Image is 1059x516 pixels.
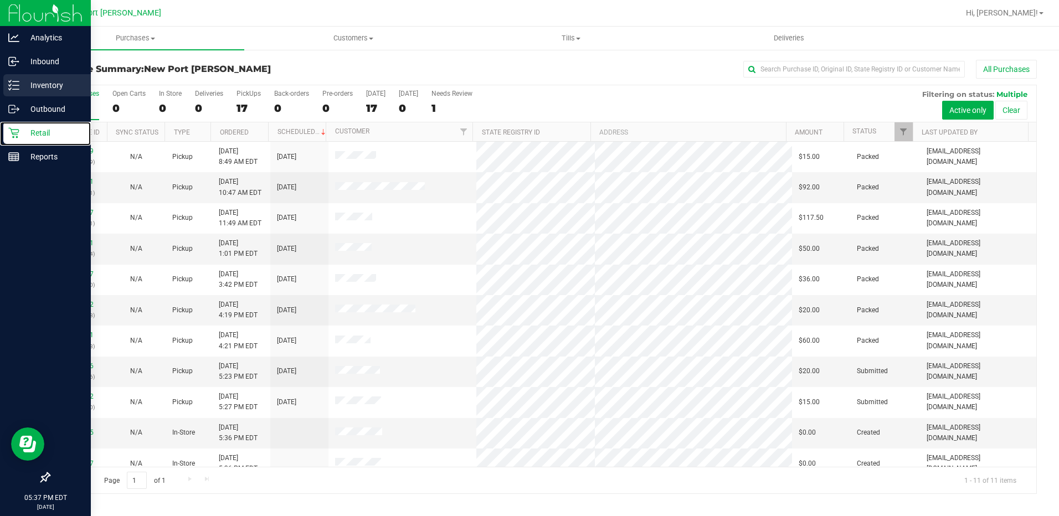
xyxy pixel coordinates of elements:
[237,90,261,97] div: PickUps
[277,336,296,346] span: [DATE]
[130,366,142,376] button: N/A
[130,367,142,375] span: Not Applicable
[19,79,86,92] p: Inventory
[799,397,820,407] span: $15.00
[130,336,142,346] button: N/A
[219,208,261,229] span: [DATE] 11:49 AM EDT
[462,27,680,50] a: Tills
[927,330,1030,351] span: [EMAIL_ADDRESS][DOMAIN_NAME]
[366,102,385,115] div: 17
[799,366,820,376] span: $20.00
[112,90,146,97] div: Open Carts
[159,90,182,97] div: In Store
[322,90,353,97] div: Pre-orders
[322,102,353,115] div: 0
[799,274,820,285] span: $36.00
[795,128,822,136] a: Amount
[8,80,19,91] inline-svg: Inventory
[277,152,296,162] span: [DATE]
[431,90,472,97] div: Needs Review
[927,269,1030,290] span: [EMAIL_ADDRESS][DOMAIN_NAME]
[172,458,195,469] span: In-Store
[857,366,888,376] span: Submitted
[220,128,249,136] a: Ordered
[219,453,258,474] span: [DATE] 5:36 PM EDT
[19,150,86,163] p: Reports
[799,427,816,438] span: $0.00
[112,102,146,115] div: 0
[19,102,86,116] p: Outbound
[5,493,86,503] p: 05:37 PM EDT
[277,244,296,254] span: [DATE]
[895,122,913,141] a: Filter
[857,182,879,193] span: Packed
[463,33,680,43] span: Tills
[399,90,418,97] div: [DATE]
[5,503,86,511] p: [DATE]
[195,90,223,97] div: Deliveries
[219,269,258,290] span: [DATE] 3:42 PM EDT
[195,102,223,115] div: 0
[130,427,142,438] button: N/A
[172,366,193,376] span: Pickup
[130,183,142,191] span: Not Applicable
[172,182,193,193] span: Pickup
[799,182,820,193] span: $92.00
[244,27,462,50] a: Customers
[799,305,820,316] span: $20.00
[955,472,1025,488] span: 1 - 11 of 11 items
[922,90,994,99] span: Filtering on status:
[130,274,142,285] button: N/A
[172,305,193,316] span: Pickup
[130,460,142,467] span: Not Applicable
[219,330,258,351] span: [DATE] 4:21 PM EDT
[927,146,1030,167] span: [EMAIL_ADDRESS][DOMAIN_NAME]
[743,61,965,78] input: Search Purchase ID, Original ID, State Registry ID or Customer Name...
[857,458,880,469] span: Created
[927,238,1030,259] span: [EMAIL_ADDRESS][DOMAIN_NAME]
[366,90,385,97] div: [DATE]
[277,397,296,407] span: [DATE]
[335,127,369,135] a: Customer
[172,274,193,285] span: Pickup
[857,397,888,407] span: Submitted
[399,102,418,115] div: 0
[19,55,86,68] p: Inbound
[116,128,158,136] a: Sync Status
[27,33,244,43] span: Purchases
[799,213,824,223] span: $117.50
[130,214,142,221] span: Not Applicable
[8,56,19,67] inline-svg: Inbound
[130,398,142,406] span: Not Applicable
[277,305,296,316] span: [DATE]
[857,427,880,438] span: Created
[49,64,378,74] h3: Purchase Summary:
[590,122,786,142] th: Address
[172,152,193,162] span: Pickup
[127,472,147,489] input: 1
[8,127,19,138] inline-svg: Retail
[966,8,1038,17] span: Hi, [PERSON_NAME]!
[274,102,309,115] div: 0
[245,33,461,43] span: Customers
[130,153,142,161] span: Not Applicable
[8,32,19,43] inline-svg: Analytics
[857,152,879,162] span: Packed
[219,238,258,259] span: [DATE] 1:01 PM EDT
[130,244,142,254] button: N/A
[857,305,879,316] span: Packed
[799,152,820,162] span: $15.00
[219,300,258,321] span: [DATE] 4:19 PM EDT
[995,101,1027,120] button: Clear
[277,274,296,285] span: [DATE]
[8,104,19,115] inline-svg: Outbound
[172,427,195,438] span: In-Store
[680,27,898,50] a: Deliveries
[172,336,193,346] span: Pickup
[927,422,1030,443] span: [EMAIL_ADDRESS][DOMAIN_NAME]
[27,27,244,50] a: Purchases
[454,122,472,141] a: Filter
[277,213,296,223] span: [DATE]
[130,429,142,436] span: Not Applicable
[130,306,142,314] span: Not Applicable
